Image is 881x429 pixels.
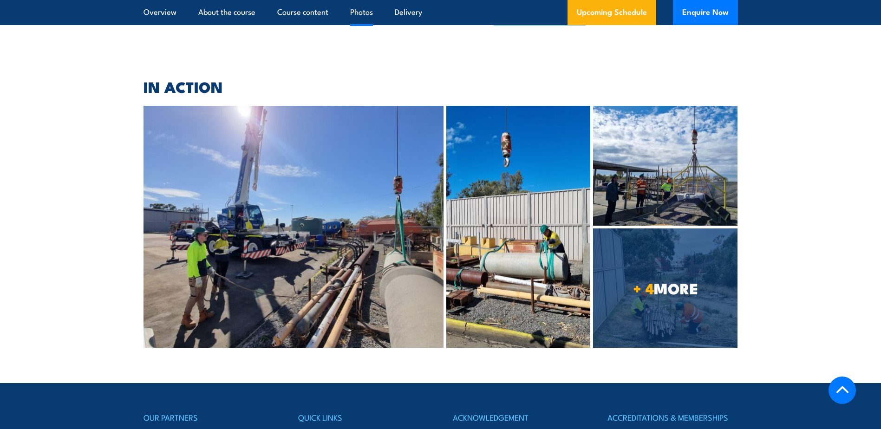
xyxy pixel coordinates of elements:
[593,281,737,294] span: MORE
[144,80,738,93] h2: IN ACTION
[593,228,737,348] a: + 4MORE
[593,106,737,225] img: Licence to Perform Dogging
[672,15,738,26] a: ALL COURSES
[446,106,590,347] img: Licence to Perform Dogging
[607,411,737,424] h4: ACCREDITATIONS & MEMBERSHIPS
[144,106,444,347] img: Licence to Perform Dogging
[453,411,583,424] h4: ACKNOWLEDGEMENT
[144,411,274,424] h4: OUR PARTNERS
[633,276,654,299] strong: + 4
[298,411,428,424] h4: QUICK LINKS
